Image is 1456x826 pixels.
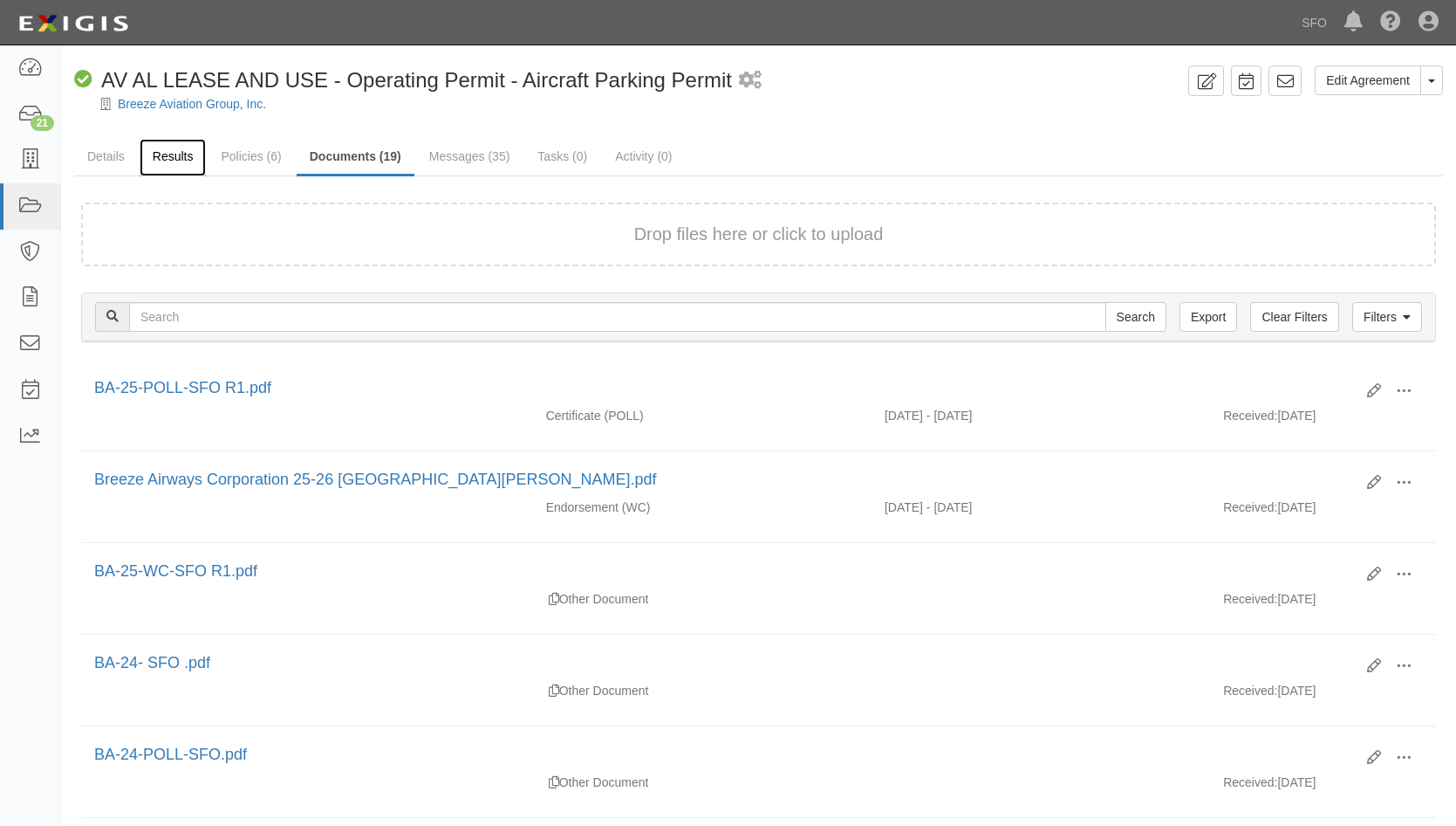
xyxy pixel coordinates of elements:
div: BA-24-POLL-SFO.pdf [94,744,1354,767]
a: Results [140,139,207,176]
i: 1 scheduled workflow [739,72,762,90]
p: Received: [1223,590,1277,608]
span: AV AL LEASE AND USE - Operating Permit - Aircraft Parking Permit [101,68,732,92]
div: Duplicate [549,590,559,608]
div: AV AL LEASE AND USE - Operating Permit - Aircraft Parking Permit [74,65,732,95]
div: Effective 01/01/2025 - Expiration 01/01/2026 [872,499,1210,516]
p: Received: [1223,499,1277,516]
div: Workers Compensation/Employers Liability [533,499,872,516]
input: Search [129,302,1106,332]
a: Documents (19) [297,139,414,176]
div: BA-24- SFO .pdf [94,652,1354,675]
div: [DATE] [1210,499,1436,525]
a: Tasks (0) [524,139,600,174]
a: Breeze Airways Corporation 25-26 [GEOGRAPHIC_DATA][PERSON_NAME].pdf [94,471,657,488]
div: Other Document [533,590,872,608]
a: Messages (35) [416,139,523,174]
img: logo-5460c22ac91f19d4615b14bd174203de0afe785f0fc80cf4dbbc73dc1793850b.png [13,8,133,39]
a: Export [1179,302,1237,332]
p: Received: [1223,682,1277,699]
div: [DATE] [1210,590,1436,616]
i: Help Center - Complianz [1380,12,1401,33]
a: BA-24- SFO .pdf [94,654,210,671]
div: BA-25-WC-SFO R1.pdf [94,561,1354,583]
div: BA-25-POLL-SFO R1.pdf [94,377,1354,400]
div: Effective 07/01/2025 - Expiration 07/01/2026 [872,407,1210,424]
a: BA-25-POLL-SFO R1.pdf [94,379,271,396]
a: Policies (6) [208,139,294,174]
p: Received: [1223,774,1277,791]
a: SFO [1293,5,1336,40]
div: Duplicate [549,774,559,791]
p: Received: [1223,407,1277,424]
div: [DATE] [1210,682,1436,708]
div: 21 [31,115,54,131]
div: Breeze Airways Corporation 25-26 San Francisco WOS.pdf [94,469,1354,492]
a: BA-24-POLL-SFO.pdf [94,746,247,763]
div: Duplicate [549,682,559,699]
div: [DATE] [1210,774,1436,800]
a: Details [74,139,138,174]
i: Compliant [74,71,92,89]
div: [DATE] [1210,407,1436,433]
a: Activity (0) [602,139,685,174]
input: Search [1105,302,1166,332]
a: Edit Agreement [1315,65,1421,95]
a: BA-25-WC-SFO R1.pdf [94,562,257,580]
a: Filters [1352,302,1422,332]
div: Other Document [533,682,872,699]
button: Drop files here or click to upload [634,222,884,247]
div: Effective - Expiration [872,590,1210,591]
div: Pollution Liability [533,407,872,424]
div: Other Document [533,774,872,791]
a: Breeze Aviation Group, Inc. [118,97,266,111]
a: Clear Filters [1250,302,1338,332]
div: Effective - Expiration [872,682,1210,683]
